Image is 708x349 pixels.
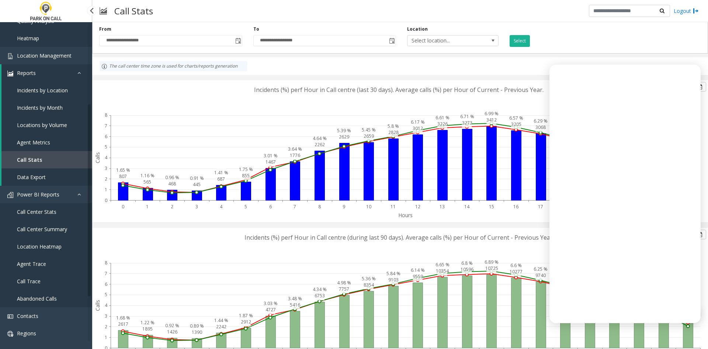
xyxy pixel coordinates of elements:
[17,208,56,215] span: Call Center Stats
[343,203,345,210] text: 9
[116,167,130,173] text: 1.65 %
[17,191,59,198] span: Power BI Reports
[105,270,107,277] text: 7
[142,326,153,332] text: 1895
[192,329,202,335] text: 1390
[105,133,107,140] text: 6
[485,110,499,117] text: 6.99 %
[1,99,92,116] a: Incidents by Month
[190,323,204,329] text: 0.89 %
[105,291,107,298] text: 5
[17,69,36,76] span: Reports
[94,300,101,311] text: Calls
[674,7,699,15] a: Logout
[17,35,39,42] span: Heatmap
[388,123,399,129] text: 5.8 %
[17,139,50,146] span: Agent Metrics
[143,179,151,185] text: 565
[265,159,276,165] text: 1467
[264,300,278,307] text: 3.03 %
[241,319,251,325] text: 2912
[413,273,423,280] text: 9559
[168,181,176,187] text: 468
[391,203,396,210] text: 11
[1,82,92,99] a: Incidents by Location
[313,135,327,141] text: 4.64 %
[94,152,101,163] text: Calls
[165,322,179,329] text: 0.92 %
[17,156,42,163] span: Call Stats
[244,233,554,242] text: Incidents (%) perf Hour in Call centre (during last 90 days). Average calls (%) per Hour of Curre...
[242,172,250,179] text: 855
[288,295,302,302] text: 3.48 %
[105,187,107,193] text: 1
[411,267,425,273] text: 6.14 %
[489,203,494,210] text: 15
[217,176,225,182] text: 687
[146,203,149,210] text: 1
[437,121,448,127] text: 3226
[1,168,92,186] a: Data Export
[534,118,548,124] text: 6.29 %
[486,117,497,123] text: 3412
[290,152,300,158] text: 1776
[190,175,204,181] text: 0.91 %
[105,123,107,129] text: 7
[510,268,523,275] text: 10277
[140,172,155,179] text: 1.16 %
[105,324,107,330] text: 2
[265,307,276,313] text: 4727
[337,127,351,134] text: 5.39 %
[116,315,130,321] text: 1.68 %
[17,87,68,94] span: Incidents by Location
[17,330,36,337] span: Regions
[105,165,107,171] text: 3
[101,64,107,69] img: infoIcon.svg
[253,26,259,32] label: To
[17,260,46,267] span: Agent Trace
[535,124,546,130] text: 3068
[315,141,325,148] text: 2262
[411,119,425,125] text: 6.17 %
[214,170,228,176] text: 1.41 %
[214,317,228,324] text: 1.44 %
[513,203,518,210] text: 16
[105,334,107,341] text: 1
[105,197,107,203] text: 0
[100,2,107,20] img: pageIcon
[510,35,530,47] button: Select
[464,203,470,210] text: 14
[290,302,300,308] text: 5416
[294,203,296,210] text: 7
[17,226,67,233] span: Call Center Summary
[461,266,473,273] text: 10596
[1,151,92,168] a: Call Stats
[1,64,92,82] a: Reports
[195,203,198,210] text: 3
[254,86,544,94] text: Incidents (%) perf Hour in Call centre (last 30 days). Average calls (%) per Hour of Current - Pr...
[339,286,349,292] text: 7757
[171,203,173,210] text: 2
[1,134,92,151] a: Agent Metrics
[17,122,67,129] span: Locations by Volume
[413,125,423,131] text: 3012
[398,212,413,219] text: Hours
[509,115,523,121] text: 6.57 %
[436,268,449,274] text: 10354
[407,35,480,46] span: Select location...
[99,26,111,32] label: From
[105,176,107,182] text: 2
[269,203,272,210] text: 6
[362,127,376,133] text: 5.45 %
[534,266,548,272] text: 6.25 %
[386,270,400,277] text: 5.84 %
[193,181,201,188] text: 445
[362,276,376,282] text: 5.36 %
[7,192,13,198] img: 'icon'
[239,312,253,319] text: 1.87 %
[535,272,546,278] text: 9740
[264,153,278,159] text: 3.01 %
[165,174,179,181] text: 0.96 %
[366,203,371,210] text: 10
[17,295,57,302] span: Abandoned Calls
